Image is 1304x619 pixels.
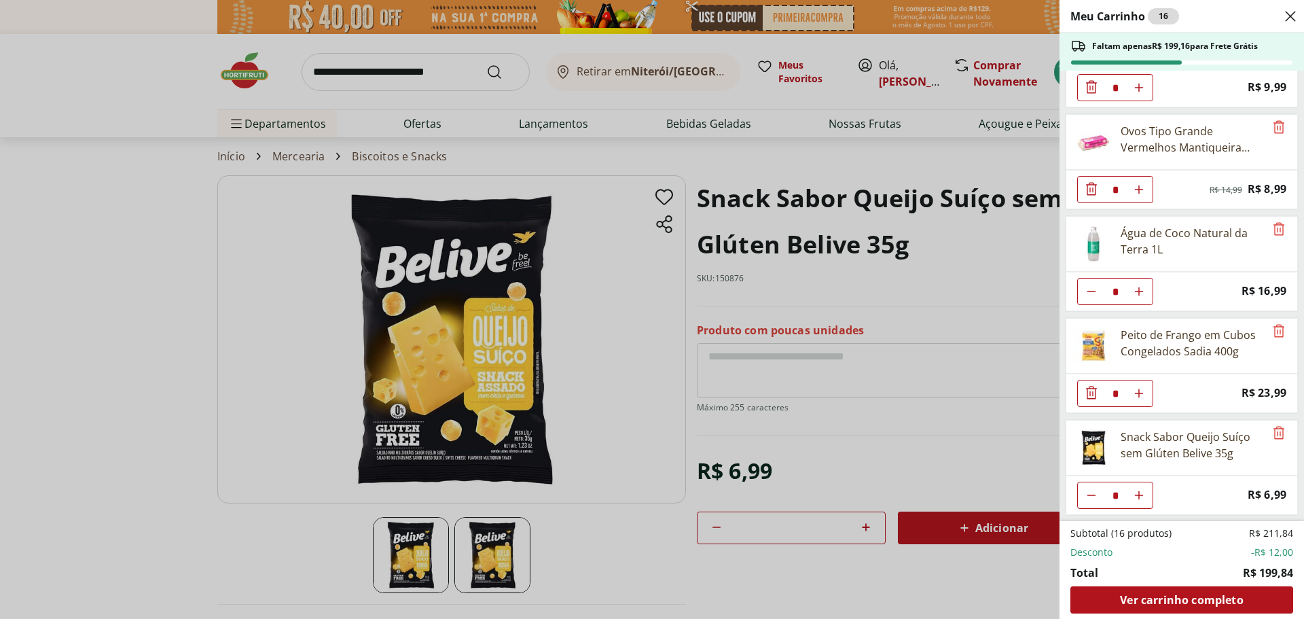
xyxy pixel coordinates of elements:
input: Quantidade Atual [1105,75,1125,101]
button: Aumentar Quantidade [1125,176,1153,203]
span: R$ 23,99 [1242,384,1286,402]
input: Quantidade Atual [1105,279,1125,304]
button: Diminuir Quantidade [1078,380,1105,407]
span: R$ 9,99 [1248,78,1286,96]
span: R$ 211,84 [1249,527,1293,540]
button: Remove [1271,425,1287,442]
img: Principal [1074,429,1112,467]
button: Diminuir Quantidade [1078,74,1105,101]
div: Água de Coco Natural da Terra 1L [1121,225,1265,258]
button: Remove [1271,323,1287,340]
button: Aumentar Quantidade [1125,278,1153,305]
input: Quantidade Atual [1105,177,1125,202]
button: Remove [1271,222,1287,238]
button: Aumentar Quantidade [1125,482,1153,509]
span: -R$ 12,00 [1251,546,1293,559]
span: R$ 14,99 [1210,185,1242,196]
img: Ovos Tipo Grande Vermelhos Mantiqueira Happy Eggs 10 Unidades [1074,123,1112,161]
button: Diminuir Quantidade [1078,176,1105,203]
div: Peito de Frango em Cubos Congelados Sadia 400g [1121,327,1265,359]
button: Aumentar Quantidade [1125,74,1153,101]
span: Desconto [1070,546,1112,559]
button: Diminuir Quantidade [1078,278,1105,305]
input: Quantidade Atual [1105,482,1125,508]
span: Total [1070,565,1098,581]
div: Snack Sabor Queijo Suíço sem Glúten Belive 35g [1121,429,1265,461]
button: Diminuir Quantidade [1078,482,1105,509]
a: Ver carrinho completo [1070,586,1293,614]
span: R$ 199,84 [1243,565,1293,581]
button: Aumentar Quantidade [1125,380,1153,407]
img: Água de Coco Natural da Terra 1L [1074,225,1112,263]
span: R$ 6,99 [1248,486,1286,504]
img: Peito de Frango em Cubos Congelados Sadia 400g [1074,327,1112,365]
span: R$ 8,99 [1248,180,1286,198]
div: Ovos Tipo Grande Vermelhos Mantiqueira Happy Eggs 10 Unidades [1121,123,1265,156]
input: Quantidade Atual [1105,381,1125,406]
span: Ver carrinho completo [1120,595,1243,605]
div: 16 [1148,8,1179,24]
span: Subtotal (16 produtos) [1070,527,1172,540]
span: Faltam apenas R$ 199,16 para Frete Grátis [1092,41,1258,52]
span: R$ 16,99 [1242,282,1286,300]
h2: Meu Carrinho [1070,8,1179,24]
button: Remove [1271,120,1287,136]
